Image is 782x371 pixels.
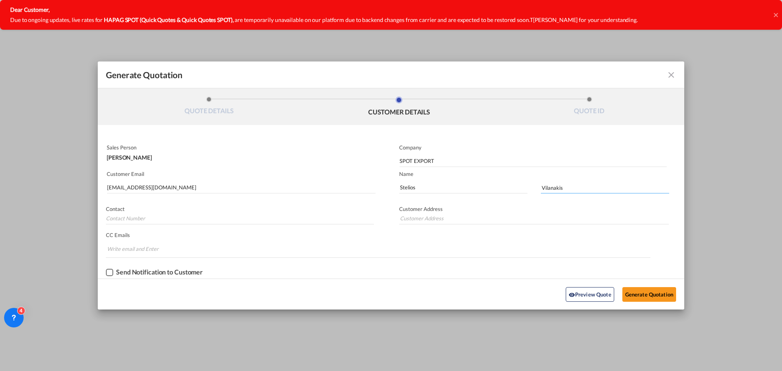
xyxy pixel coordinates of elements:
md-icon: icon-eye [569,292,575,298]
li: QUOTE ID [494,97,684,119]
input: First Name [399,181,527,193]
input: Customer Address [399,212,669,224]
md-dialog: Generate QuotationQUOTE ... [98,61,684,310]
p: CC Emails [106,232,650,238]
li: QUOTE DETAILS [114,97,304,119]
p: Name [399,171,684,177]
button: Generate Quotation [622,287,676,302]
input: Chips input. [107,242,168,255]
input: Company Name [400,155,667,167]
li: CUSTOMER DETAILS [304,97,494,119]
p: Sales Person [107,144,374,151]
md-checkbox: Checkbox No Ink [106,268,203,277]
p: Customer Email [107,171,376,177]
span: Customer Address [399,206,443,212]
span: Generate Quotation [106,70,182,80]
div: Send Notification to Customer [116,268,203,276]
input: Contact Number [106,212,374,224]
div: [PERSON_NAME] [107,151,374,160]
p: Contact [106,206,374,212]
button: icon-eyePreview Quote [566,287,614,302]
input: Last Name [541,181,669,193]
md-chips-wrap: Chips container. Enter the text area, then type text, and press enter to add a chip. [106,241,650,257]
input: Search by Customer Name/Email Id/Company [107,181,376,193]
md-icon: icon-close fg-AAA8AD cursor m-0 [666,70,676,80]
p: Company [399,144,667,151]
